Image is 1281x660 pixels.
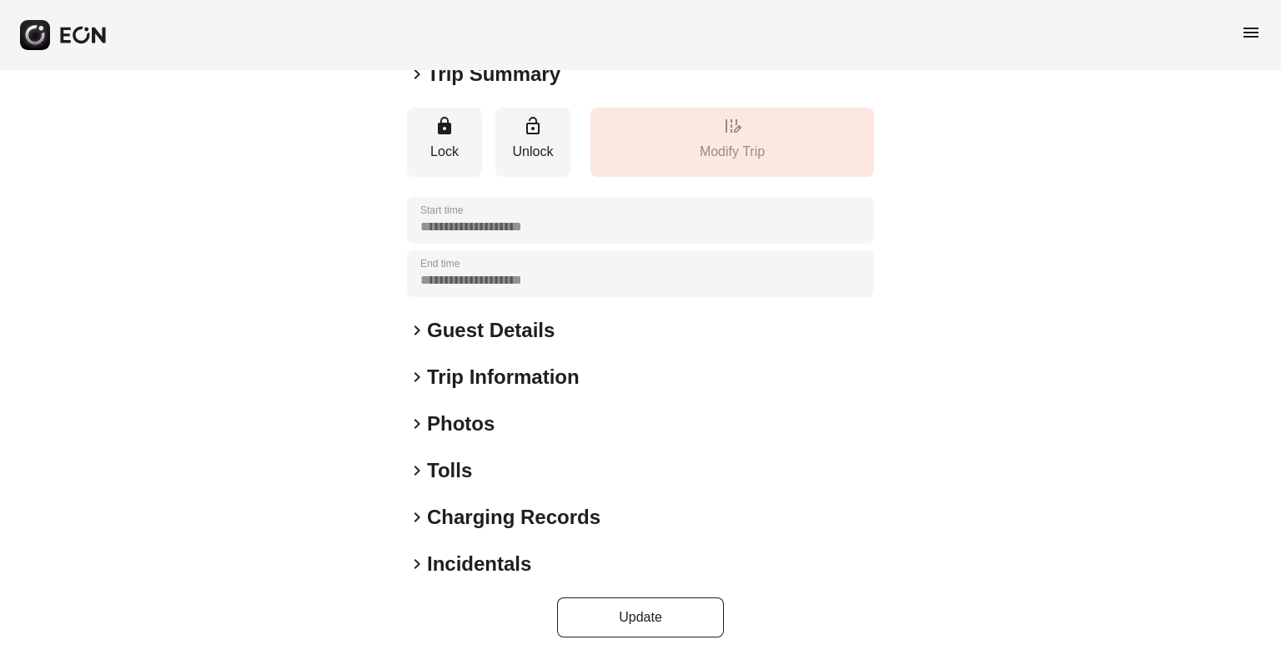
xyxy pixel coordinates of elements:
[407,367,427,387] span: keyboard_arrow_right
[407,108,482,177] button: Lock
[523,116,543,136] span: lock_open
[427,411,495,437] h2: Photos
[407,461,427,481] span: keyboard_arrow_right
[427,364,580,390] h2: Trip Information
[435,116,455,136] span: lock
[407,554,427,574] span: keyboard_arrow_right
[1241,23,1261,43] span: menu
[407,507,427,527] span: keyboard_arrow_right
[504,142,562,162] p: Unlock
[407,320,427,340] span: keyboard_arrow_right
[495,108,570,177] button: Unlock
[427,551,531,577] h2: Incidentals
[427,317,555,344] h2: Guest Details
[407,64,427,84] span: keyboard_arrow_right
[407,414,427,434] span: keyboard_arrow_right
[427,61,560,88] h2: Trip Summary
[427,504,600,531] h2: Charging Records
[557,597,724,637] button: Update
[427,457,472,484] h2: Tolls
[415,142,474,162] p: Lock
